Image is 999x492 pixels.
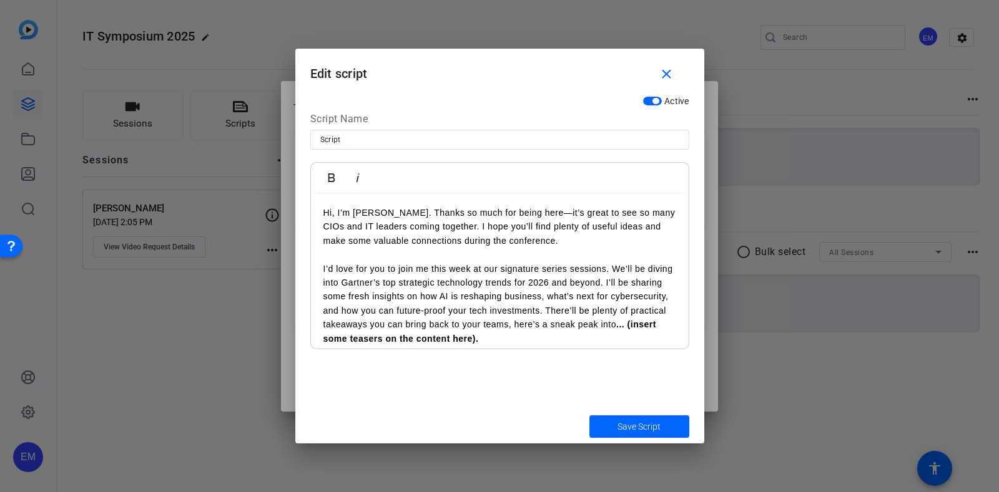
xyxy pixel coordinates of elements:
[589,415,689,438] button: Save Script
[323,319,656,343] strong: ... (insert some teasers on the content here).
[664,96,689,106] span: Active
[618,420,661,433] span: Save Script
[659,67,674,82] mat-icon: close
[310,112,689,130] div: Script Name
[323,262,676,345] p: I’d love for you to join me this week at our signature series sessions. We’ll be diving into Gart...
[295,49,704,89] h1: Edit script
[323,206,676,248] p: Hi, I’m [PERSON_NAME]. Thanks so much for being here—it’s great to see so many CIOs and IT leader...
[346,165,370,190] button: Italic (Ctrl+I)
[320,132,679,147] input: Enter Script Name
[320,165,343,190] button: Bold (Ctrl+B)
